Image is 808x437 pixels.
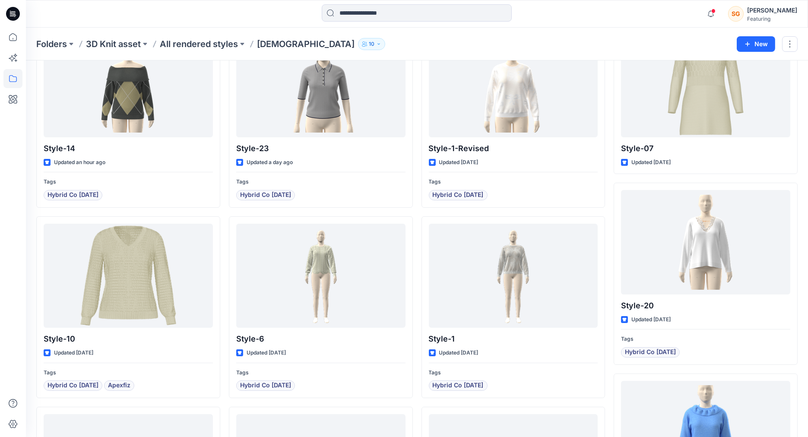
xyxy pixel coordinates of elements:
span: Hybrid Co [DATE] [240,380,291,391]
span: Hybrid Co [DATE] [433,190,484,200]
p: Style-1 [429,333,598,345]
p: Style-20 [621,300,790,312]
p: Updated [DATE] [439,158,478,167]
p: Style-07 [621,142,790,155]
p: Tags [429,368,598,377]
a: Style-14 [44,33,213,137]
button: New [737,36,775,52]
a: Style-6 [236,224,406,328]
p: Updated [DATE] [631,315,671,324]
div: Featuring [747,16,797,22]
span: Hybrid Co [DATE] [48,380,98,391]
a: Style-1-Revised [429,33,598,137]
p: Tags [236,177,406,187]
a: Style-10 [44,224,213,328]
span: Hybrid Co [DATE] [625,347,676,358]
div: SG [728,6,744,22]
p: 10 [369,39,374,49]
span: Hybrid Co [DATE] [433,380,484,391]
p: Updated an hour ago [54,158,105,167]
p: Updated [DATE] [247,348,286,358]
a: Style-07 [621,33,790,137]
a: Style-23 [236,33,406,137]
p: Style-14 [44,142,213,155]
span: Apexfiz [108,380,130,391]
p: Updated a day ago [247,158,293,167]
span: Hybrid Co [DATE] [240,190,291,200]
span: Hybrid Co [DATE] [48,190,98,200]
p: Tags [621,335,790,344]
p: Style-6 [236,333,406,345]
p: Tags [44,177,213,187]
p: Style-1-Revised [429,142,598,155]
p: Tags [236,368,406,377]
p: Tags [44,368,213,377]
p: Tags [429,177,598,187]
p: Updated [DATE] [439,348,478,358]
a: All rendered styles [160,38,238,50]
p: [DEMOGRAPHIC_DATA] [257,38,355,50]
p: Style-10 [44,333,213,345]
a: Style-1 [429,224,598,328]
p: Style-23 [236,142,406,155]
p: Updated [DATE] [54,348,93,358]
div: [PERSON_NAME] [747,5,797,16]
a: Folders [36,38,67,50]
p: Updated [DATE] [631,158,671,167]
a: Style-20 [621,190,790,294]
a: 3D Knit asset [86,38,141,50]
button: 10 [358,38,385,50]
